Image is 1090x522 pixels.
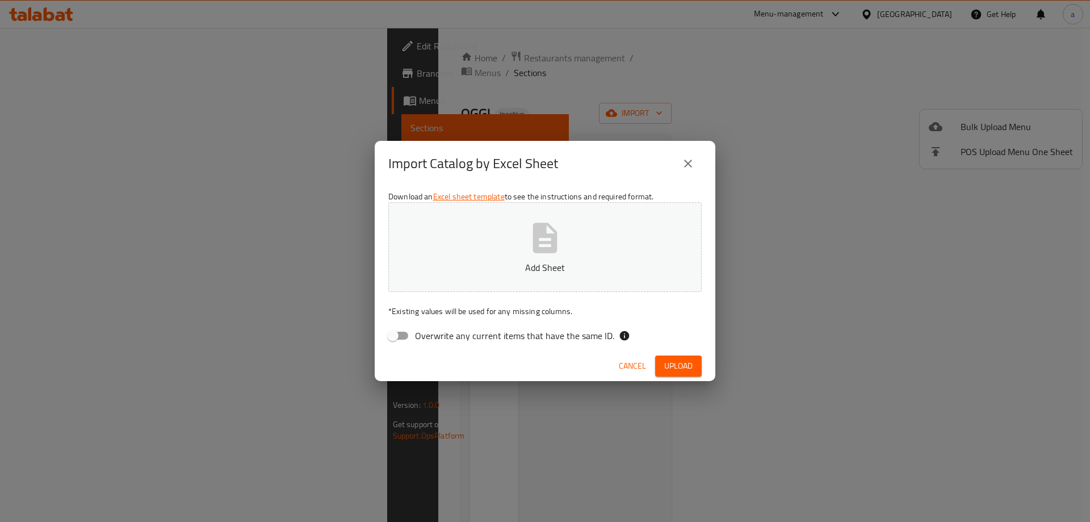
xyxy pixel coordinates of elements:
button: Cancel [614,356,651,377]
button: Upload [655,356,702,377]
button: Add Sheet [388,202,702,292]
h2: Import Catalog by Excel Sheet [388,154,558,173]
p: Add Sheet [406,261,684,274]
span: Upload [664,359,693,373]
div: Download an to see the instructions and required format. [375,186,715,351]
a: Excel sheet template [433,189,505,204]
p: Existing values will be used for any missing columns. [388,306,702,317]
button: close [674,150,702,177]
span: Overwrite any current items that have the same ID. [415,329,614,343]
span: Cancel [619,359,646,373]
svg: If the overwrite option isn't selected, then the items that match an existing ID will be ignored ... [619,330,630,341]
